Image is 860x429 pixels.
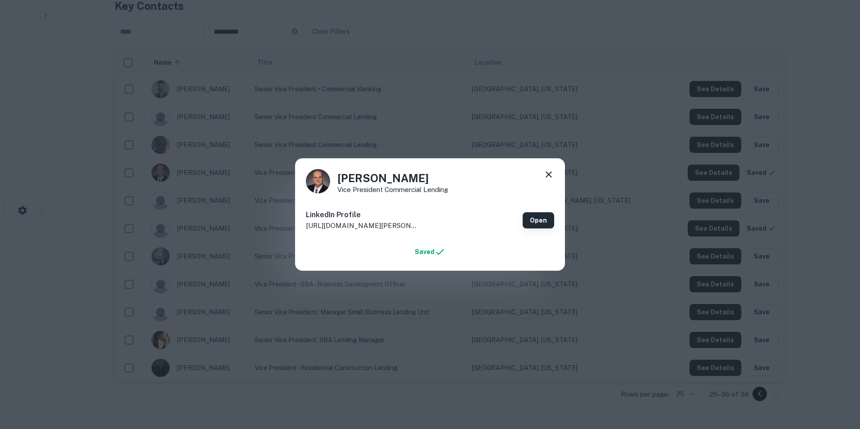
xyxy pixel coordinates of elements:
[306,244,554,260] a: Saved
[815,357,860,400] iframe: Chat Widget
[523,212,554,228] a: Open
[337,170,448,186] h4: [PERSON_NAME]
[337,186,448,193] p: Vice President Commercial Lending
[306,210,418,220] h6: LinkedIn Profile
[306,169,330,193] img: 1517280848688
[306,220,418,231] p: [URL][DOMAIN_NAME][PERSON_NAME]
